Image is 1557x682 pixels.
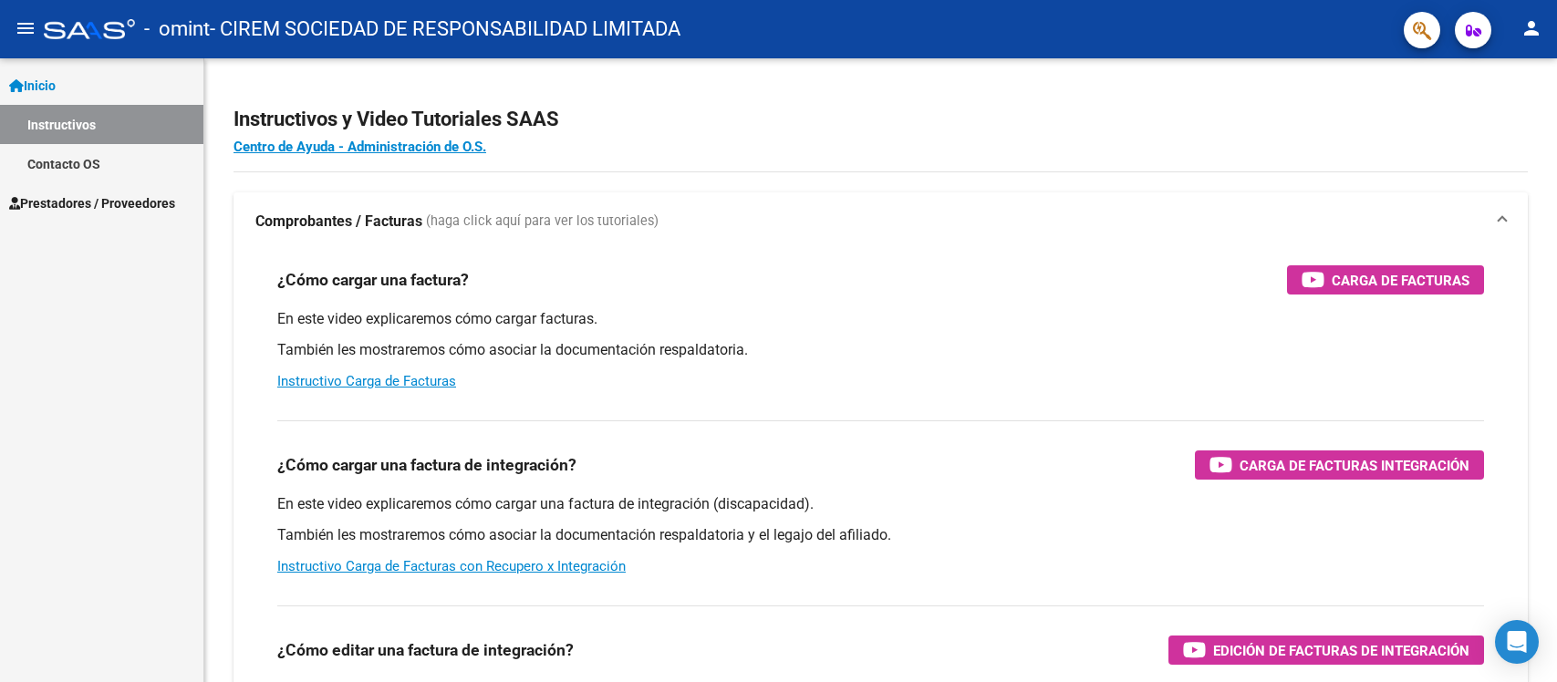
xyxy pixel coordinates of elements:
h3: ¿Cómo editar una factura de integración? [277,637,574,663]
p: También les mostraremos cómo asociar la documentación respaldatoria y el legajo del afiliado. [277,525,1484,545]
button: Edición de Facturas de integración [1168,635,1484,665]
span: Carga de Facturas Integración [1240,454,1469,477]
span: - omint [144,9,210,49]
button: Carga de Facturas Integración [1195,450,1484,480]
strong: Comprobantes / Facturas [255,212,422,232]
mat-expansion-panel-header: Comprobantes / Facturas (haga click aquí para ver los tutoriales) [234,192,1528,251]
span: Inicio [9,76,56,96]
span: Edición de Facturas de integración [1213,639,1469,662]
a: Instructivo Carga de Facturas con Recupero x Integración [277,558,626,574]
h3: ¿Cómo cargar una factura? [277,267,469,293]
mat-icon: menu [15,17,36,39]
p: En este video explicaremos cómo cargar una factura de integración (discapacidad). [277,494,1484,514]
p: También les mostraremos cómo asociar la documentación respaldatoria. [277,340,1484,360]
div: Open Intercom Messenger [1495,620,1539,664]
h3: ¿Cómo cargar una factura de integración? [277,452,576,478]
span: Carga de Facturas [1332,269,1469,292]
span: (haga click aquí para ver los tutoriales) [426,212,659,232]
h2: Instructivos y Video Tutoriales SAAS [234,102,1528,137]
a: Centro de Ayuda - Administración de O.S. [234,139,486,155]
mat-icon: person [1521,17,1542,39]
span: - CIREM SOCIEDAD DE RESPONSABILIDAD LIMITADA [210,9,680,49]
p: En este video explicaremos cómo cargar facturas. [277,309,1484,329]
a: Instructivo Carga de Facturas [277,373,456,389]
span: Prestadores / Proveedores [9,193,175,213]
button: Carga de Facturas [1287,265,1484,294]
